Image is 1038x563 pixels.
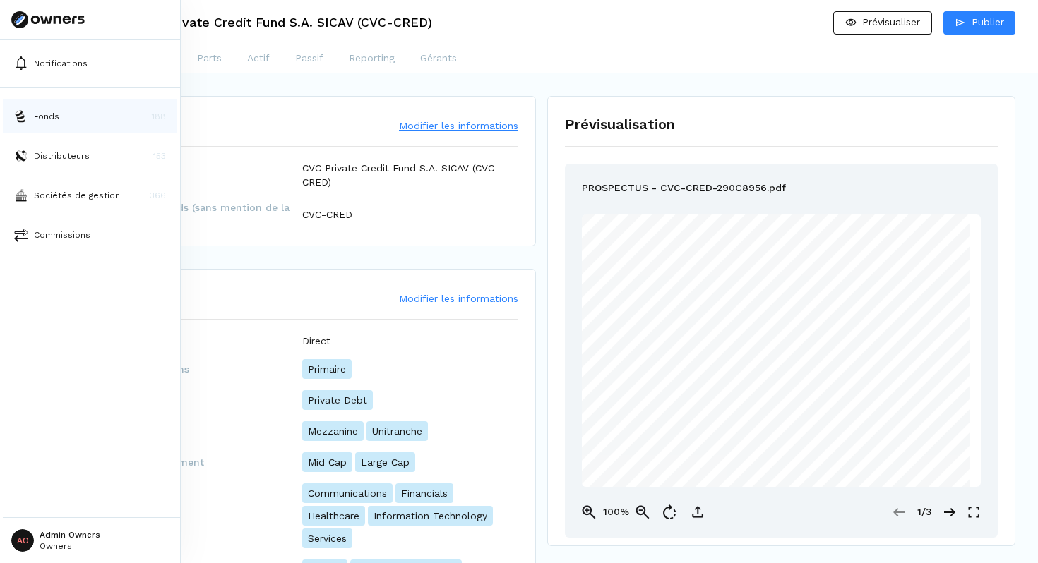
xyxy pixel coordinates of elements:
button: Reporting [347,45,396,73]
p: Communications [302,483,393,503]
button: distributorsDistributeurs153 [3,139,177,173]
span: Commission de Surveillance du Secteur Financier [588,256,688,260]
span: ( [756,424,758,431]
p: Mezzanine [302,421,364,441]
span: Secteurs [85,509,302,523]
p: Gérants [420,51,457,66]
p: Direct [302,334,330,348]
p: 366 [150,189,166,202]
span: organized as an umbrella fund [734,437,817,444]
span: Nom du fonds [85,168,302,182]
p: CVC Private Credit Fund S.A. SICAV (CVC-CRED) [302,161,519,189]
span: SICAV) [817,398,840,405]
button: Publier [943,11,1015,35]
p: Prévisualiser [862,15,920,30]
button: Parts [196,45,223,73]
p: Fonds [34,110,59,123]
span: - [813,398,815,405]
p: Unitranche [366,421,428,441]
p: Parts [197,51,222,66]
p: Information Technology [368,506,493,526]
p: Financials [395,483,453,503]
p: Admin Owners [40,531,100,539]
span: S.A. [804,371,816,378]
p: Healthcare [302,506,365,526]
button: Notifications [3,47,177,80]
img: funds [14,109,28,123]
span: RIVATE [734,373,757,378]
p: Services [302,528,352,548]
p: Primaire [302,359,352,379]
span: e [808,398,811,405]
p: Private Debt [302,390,373,410]
p: Distributeurs [34,150,90,162]
button: Modifier les informations [399,119,518,133]
p: 100% [602,504,630,519]
h3: CVC Private Credit Fund S.A. SICAV (CVC-CRED) [136,16,432,29]
span: Nom Court du fonds (sans mention de la société de gestion) [85,200,302,229]
span: société anonyme [758,424,794,431]
span: [GEOGRAPHIC_DATA], [GEOGRAPHIC_DATA] [DATE] [588,251,701,255]
h1: Prévisualisation [565,114,998,135]
span: Type de transactions [85,362,302,376]
p: Reporting [349,51,395,66]
button: asset-managersSociétés de gestion366 [3,178,177,212]
span: Stades d'investissement [85,455,302,469]
span: F [784,371,788,378]
p: PROSPECTUS - CVC-CRED-290C8956.pdf [582,181,786,198]
p: Notifications [34,57,88,70]
button: Passif [294,45,325,73]
button: Gérants [419,45,458,73]
p: 153 [153,150,166,162]
span: Stratégie [85,424,302,438]
p: Owners [40,542,100,550]
p: Commissions [34,229,90,241]
p: Large Cap [355,452,415,472]
p: Publier [972,15,1004,30]
span: VISA 2025/179362-14393-0-PC [588,236,652,240]
img: distributors [14,149,28,163]
span: SICAV [817,371,837,378]
p: CVC-CRED [302,207,352,222]
button: Modifier les informations [399,291,518,305]
span: REDIT [763,373,782,378]
img: commissions [14,228,28,242]
p: Sociétés de gestion [34,189,120,202]
span: ( [712,398,715,405]
p: Passif [295,51,323,66]
button: Prévisualiser [833,11,932,35]
p: Actif [247,51,270,66]
span: ) [794,424,797,431]
span: Type de fonds [85,334,302,348]
span: d'argument de publicité [588,246,635,250]
span: Classes d'actif [85,393,302,407]
p: Mid Cap [302,452,352,472]
span: C [758,371,763,378]
span: P [729,371,734,378]
span: in the form of a public limited company [720,411,831,418]
button: Actif [246,45,271,73]
span: AO [11,529,34,552]
img: asset-managers [14,188,28,202]
button: fundsFonds188 [3,99,177,133]
span: UND [788,373,802,378]
p: 1/3 [910,504,938,519]
span: an investment company with variable capital [715,385,837,392]
span: société d’investissement à capital variabl [715,398,808,405]
span: L'apposition du visa ne peut en aucun cas servir [588,241,685,245]
span: CVC [714,371,729,378]
button: commissionsCommissions [3,218,177,252]
p: 188 [152,110,166,123]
